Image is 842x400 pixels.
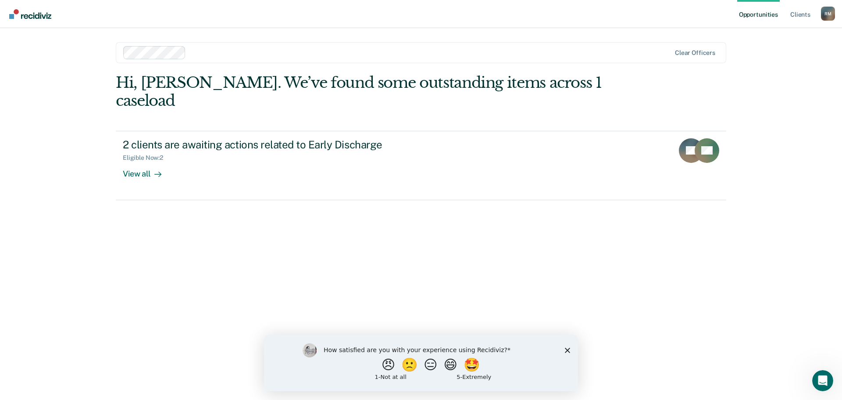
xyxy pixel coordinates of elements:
[123,138,431,151] div: 2 clients are awaiting actions related to Early Discharge
[821,7,835,21] div: R M
[123,162,172,179] div: View all
[9,9,51,19] img: Recidiviz
[821,7,835,21] button: Profile dropdown button
[123,154,170,162] div: Eligible Now : 2
[675,49,715,57] div: Clear officers
[116,131,726,200] a: 2 clients are awaiting actions related to Early DischargeEligible Now:2View all
[116,74,604,110] div: Hi, [PERSON_NAME]. We’ve found some outstanding items across 1 caseload
[812,370,833,391] iframe: Intercom live chat
[264,335,578,391] iframe: Survey by Kim from Recidiviz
